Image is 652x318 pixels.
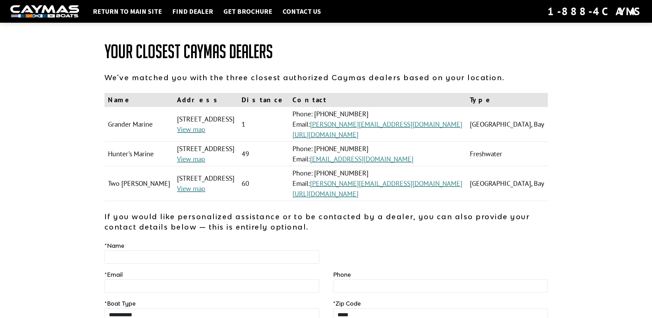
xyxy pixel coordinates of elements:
td: 60 [238,166,289,201]
td: Two [PERSON_NAME] [104,166,174,201]
a: View map [177,125,205,134]
th: Distance [238,93,289,107]
td: Phone: [PHONE_NUMBER] Email: [289,107,466,142]
img: white-logo-c9c8dbefe5ff5ceceb0f0178aa75bf4bb51f6bca0971e226c86eb53dfe498488.png [10,5,79,18]
label: Boat Type [104,299,136,308]
td: [STREET_ADDRESS] [174,107,238,142]
a: View map [177,155,205,163]
a: [EMAIL_ADDRESS][DOMAIN_NAME] [310,155,413,163]
td: [GEOGRAPHIC_DATA], Bay [466,166,548,201]
td: Freshwater [466,142,548,166]
label: Phone [333,271,351,279]
td: Phone: [PHONE_NUMBER] Email: [289,142,466,166]
td: 49 [238,142,289,166]
label: Name [104,242,124,250]
th: Name [104,93,174,107]
td: Hunter's Marine [104,142,174,166]
td: [STREET_ADDRESS] [174,166,238,201]
a: View map [177,184,205,193]
td: Phone: [PHONE_NUMBER] Email: [289,166,466,201]
label: Zip Code [333,299,361,308]
td: Grander Marine [104,107,174,142]
a: Find Dealer [169,7,217,16]
td: 1 [238,107,289,142]
a: [PERSON_NAME][EMAIL_ADDRESS][DOMAIN_NAME] [310,120,462,129]
th: Contact [289,93,466,107]
th: Type [466,93,548,107]
a: Get Brochure [220,7,276,16]
p: We've matched you with the three closest authorized Caymas dealers based on your location. [104,72,548,83]
a: Contact Us [279,7,324,16]
a: [URL][DOMAIN_NAME] [292,189,358,198]
div: 1-888-4CAYMAS [548,4,642,19]
h1: Your Closest Caymas Dealers [104,41,548,62]
td: [STREET_ADDRESS] [174,142,238,166]
p: If you would like personalized assistance or to be contacted by a dealer, you can also provide yo... [104,211,548,232]
a: [URL][DOMAIN_NAME] [292,130,358,139]
label: Email [104,271,123,279]
td: [GEOGRAPHIC_DATA], Bay [466,107,548,142]
a: [PERSON_NAME][EMAIL_ADDRESS][DOMAIN_NAME] [310,179,462,188]
a: Return to main site [89,7,165,16]
th: Address [174,93,238,107]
